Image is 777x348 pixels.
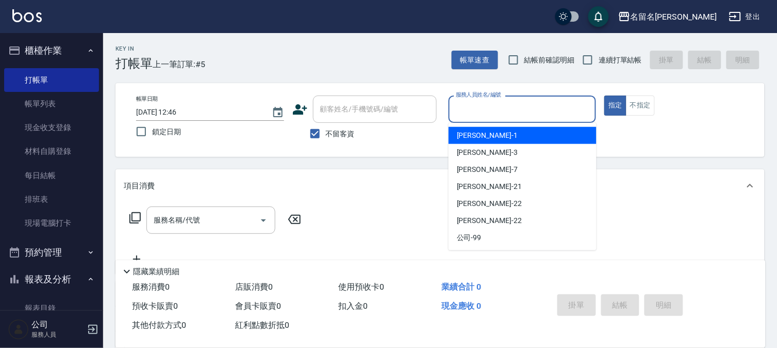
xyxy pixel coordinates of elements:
button: Open [255,212,272,229]
h2: Key In [115,45,153,52]
span: 現金應收 0 [441,301,481,311]
span: [PERSON_NAME] -22 [457,215,522,226]
button: 櫃檯作業 [4,37,99,64]
a: 材料自購登錄 [4,139,99,163]
span: 其他付款方式 0 [132,320,186,330]
span: 公司 -99 [457,232,482,243]
p: 隱藏業績明細 [133,266,179,277]
div: 項目消費 [115,169,765,202]
a: 現金收支登錄 [4,116,99,139]
img: Logo [12,9,42,22]
button: 名留名[PERSON_NAME] [614,6,721,27]
span: 店販消費 0 [235,282,273,292]
p: 項目消費 [124,181,155,192]
button: 登出 [725,7,765,26]
span: 預收卡販賣 0 [132,301,178,311]
span: 業績合計 0 [441,282,481,292]
button: 預約管理 [4,239,99,266]
a: 帳單列表 [4,92,99,116]
span: 扣入金 0 [338,301,368,311]
input: YYYY/MM/DD hh:mm [136,104,261,121]
button: 報表及分析 [4,266,99,293]
button: 帳單速查 [452,51,498,70]
span: [PERSON_NAME] -21 [457,181,522,192]
p: 服務人員 [31,330,84,339]
span: 連續打單結帳 [599,55,642,66]
label: 帳單日期 [136,95,158,103]
span: [PERSON_NAME] -1 [457,130,518,141]
a: 現場電腦打卡 [4,211,99,235]
a: 每日結帳 [4,164,99,187]
span: 使用預收卡 0 [338,282,384,292]
span: 鎖定日期 [152,126,181,137]
h5: 公司 [31,320,84,330]
h3: 打帳單 [115,56,153,71]
label: 服務人員姓名/編號 [456,91,501,99]
span: 上一筆訂單:#5 [153,58,206,71]
div: 名留名[PERSON_NAME] [631,10,717,23]
a: 打帳單 [4,68,99,92]
img: Person [8,319,29,340]
span: 服務消費 0 [132,282,170,292]
a: 排班表 [4,187,99,211]
span: [PERSON_NAME] -3 [457,147,518,158]
a: 報表目錄 [4,296,99,320]
span: [PERSON_NAME] -7 [457,164,518,175]
button: 不指定 [626,96,655,116]
button: save [588,6,609,27]
span: 會員卡販賣 0 [235,301,281,311]
button: 指定 [604,96,626,116]
span: [PERSON_NAME] -22 [457,198,522,209]
span: 不留客資 [326,129,355,139]
span: 紅利點數折抵 0 [235,320,289,330]
button: Choose date, selected date is 2025-08-15 [266,100,290,125]
span: 結帳前確認明細 [524,55,575,66]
